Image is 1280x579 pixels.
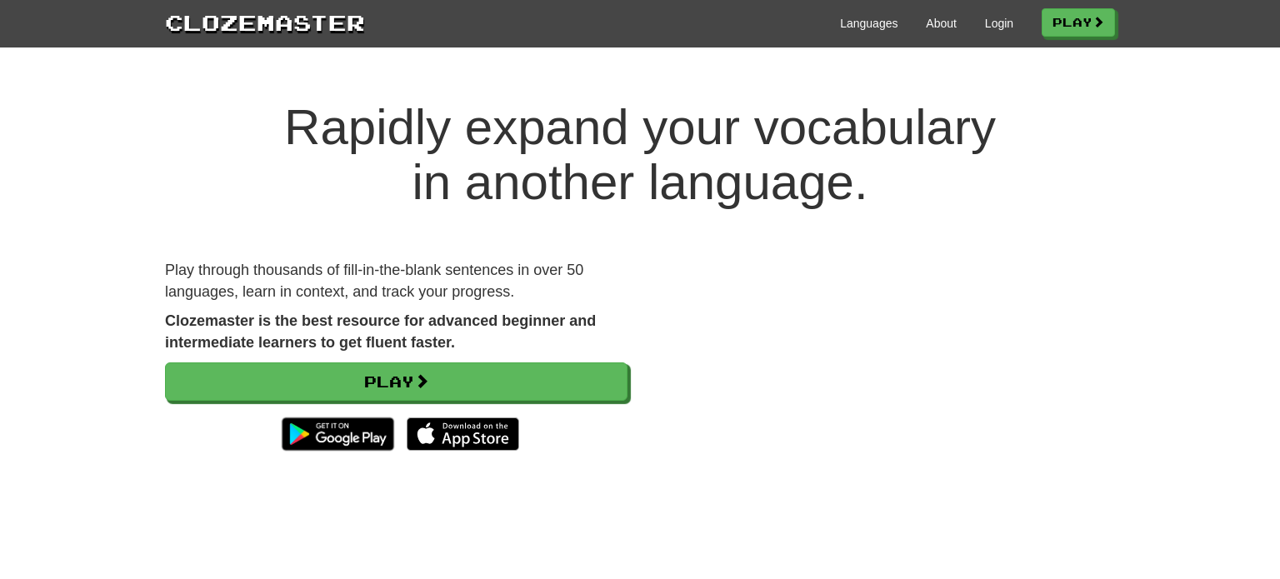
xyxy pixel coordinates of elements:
[926,15,957,32] a: About
[165,260,627,302] p: Play through thousands of fill-in-the-blank sentences in over 50 languages, learn in context, and...
[407,417,519,451] img: Download_on_the_App_Store_Badge_US-UK_135x40-25178aeef6eb6b83b96f5f2d004eda3bffbb37122de64afbaef7...
[985,15,1013,32] a: Login
[1042,8,1115,37] a: Play
[840,15,897,32] a: Languages
[273,409,402,459] img: Get it on Google Play
[165,312,596,351] strong: Clozemaster is the best resource for advanced beginner and intermediate learners to get fluent fa...
[165,7,365,37] a: Clozemaster
[165,362,627,401] a: Play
